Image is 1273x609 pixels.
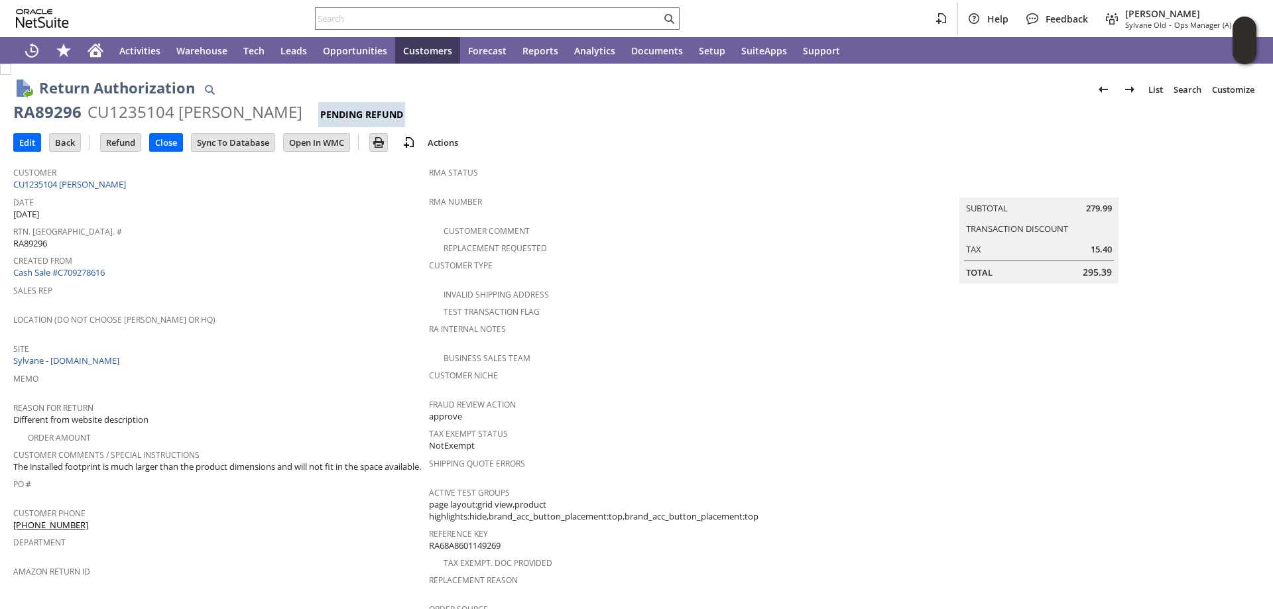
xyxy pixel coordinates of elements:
a: Recent Records [16,37,48,64]
a: Analytics [566,37,623,64]
a: Reports [515,37,566,64]
a: RMA Number [429,196,482,207]
a: Search [1168,79,1207,100]
a: Date [13,197,34,208]
a: PO # [13,478,31,490]
img: Print [371,135,387,150]
svg: Shortcuts [56,42,72,58]
a: Customer [13,167,56,178]
span: - [1169,20,1172,30]
span: Documents [631,44,683,57]
a: Support [795,37,848,64]
a: Business Sales Team [444,353,530,364]
span: [DATE] [13,208,39,221]
a: Reason For Return [13,402,93,414]
span: Forecast [468,44,507,57]
input: Open In WMC [284,134,349,151]
img: Previous [1095,82,1111,97]
a: Subtotal [966,202,1008,214]
img: Quick Find [202,82,217,97]
input: Back [50,134,80,151]
caption: Summary [959,176,1119,197]
input: Close [150,134,182,151]
a: Customer Comments / Special Instructions [13,449,200,461]
span: Setup [699,44,725,57]
a: Customize [1207,79,1260,100]
span: The installed footprint is much larger than the product dimensions and will not fit in the space ... [13,461,421,473]
span: RA68A8601149269 [429,539,501,552]
a: Tax Exempt. Doc Provided [444,557,552,569]
a: Setup [691,37,733,64]
span: Warehouse [176,44,227,57]
a: Actions [422,137,463,148]
span: 15.40 [1091,243,1112,256]
svg: Home [88,42,103,58]
h1: Return Authorization [39,77,195,99]
a: Replacement reason [429,575,518,586]
a: Order Amount [28,432,91,443]
svg: Search [661,11,677,27]
a: Forecast [460,37,515,64]
a: Customers [395,37,460,64]
span: Ops Manager (A) (F2L) [1174,20,1249,30]
a: Tax [966,243,981,255]
a: CU1235104 [PERSON_NAME] [13,178,129,190]
a: Invalid Shipping Address [444,289,549,300]
a: Tech [235,37,273,64]
a: Amazon Return ID [13,566,90,577]
a: Reference Key [429,528,488,539]
span: Leads [280,44,307,57]
span: Activities [119,44,160,57]
a: Cash Sale #C709278616 [13,266,105,278]
a: Site [13,343,29,355]
a: Active Test Groups [429,487,510,498]
div: Pending Refund [318,102,405,127]
a: Created From [13,255,72,266]
a: Department [13,537,66,548]
iframe: Click here to launch Oracle Guided Learning Help Panel [1233,17,1256,64]
span: Oracle Guided Learning Widget. To move around, please hold and drag [1233,41,1256,65]
span: Customers [403,44,452,57]
span: Reports [522,44,558,57]
a: Location (Do Not Choose [PERSON_NAME] or HQ) [13,314,215,325]
img: Next [1122,82,1138,97]
a: Shipping Quote Errors [429,458,525,469]
div: Shortcuts [48,37,80,64]
a: Leads [273,37,315,64]
img: add-record.svg [401,135,417,150]
span: RA89296 [13,237,47,250]
span: 279.99 [1086,202,1112,215]
span: Feedback [1046,13,1088,25]
a: Warehouse [168,37,235,64]
span: Support [803,44,840,57]
a: Activities [111,37,168,64]
input: Refund [101,134,141,151]
a: Customer Comment [444,225,530,237]
a: Customer Type [429,260,493,271]
a: Sylvane - [DOMAIN_NAME] [13,355,123,366]
a: Total [966,266,993,278]
a: Tax Exempt Status [429,428,508,439]
a: Sales Rep [13,285,52,296]
a: [PHONE_NUMBER] [13,519,88,531]
a: RA Internal Notes [429,323,506,335]
span: page layout:grid view,product highlights:hide,brand_acc_button_placement:top,brand_acc_button_pla... [429,498,838,523]
svg: Recent Records [24,42,40,58]
input: Sync To Database [192,134,274,151]
a: List [1143,79,1168,100]
span: Analytics [574,44,615,57]
input: Edit [14,134,40,151]
span: Different from website description [13,414,149,426]
svg: logo [16,9,69,28]
span: [PERSON_NAME] [1125,7,1249,20]
span: Sylvane Old [1125,20,1166,30]
div: CU1235104 [PERSON_NAME] [88,101,302,123]
span: approve [429,410,462,423]
div: RA89296 [13,101,82,123]
a: Documents [623,37,691,64]
input: Print [370,134,387,151]
a: Fraud Review Action [429,399,516,410]
span: 295.39 [1083,266,1112,279]
input: Search [316,11,661,27]
span: NotExempt [429,439,475,452]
